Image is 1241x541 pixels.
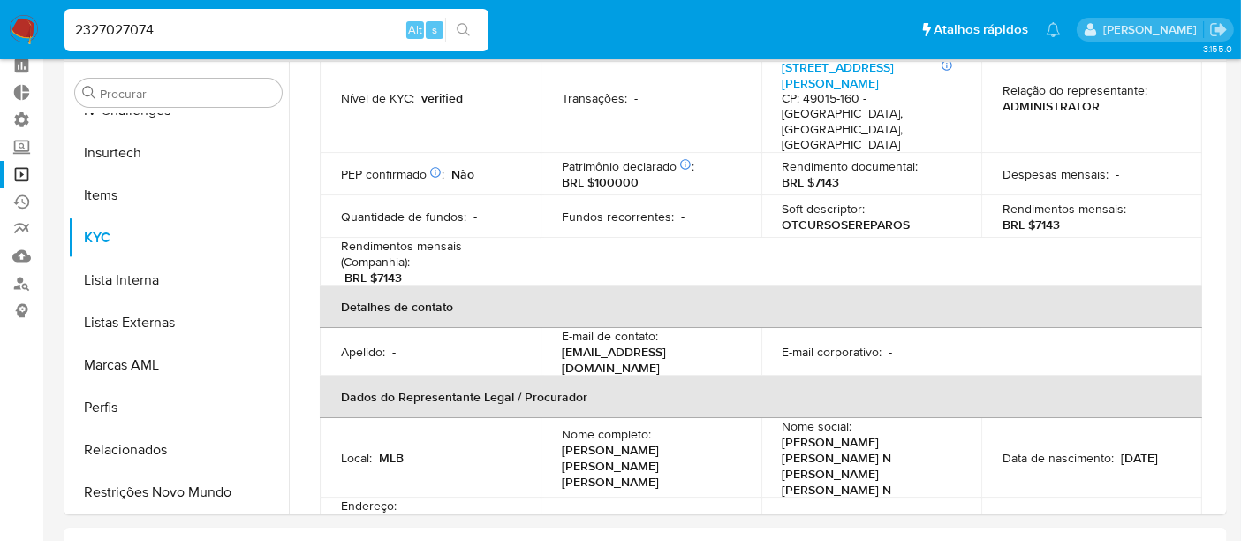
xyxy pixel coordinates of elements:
p: Relação do representante : [1003,82,1147,98]
p: Rendimentos mensais : [1003,201,1126,217]
p: - [392,344,396,360]
p: BRL $100000 [562,174,639,190]
p: Nível de KYC : [341,90,414,106]
button: Procurar [82,86,96,100]
p: Quantidade de fundos : [341,209,466,225]
p: Soft descriptor : [783,201,866,217]
a: Sair [1209,20,1228,39]
p: BRL $7143 [1003,217,1060,232]
p: BRL $7143 [344,270,402,286]
p: Local : [341,450,372,466]
p: Rendimentos mensais (Companhia) : [341,238,519,270]
a: [STREET_ADDRESS][PERSON_NAME] [783,58,895,92]
th: Dados do Representante Legal / Procurador [320,376,1202,418]
p: Rendimento documental : [783,158,919,174]
p: Transações : [562,90,627,106]
p: PEP confirmado : [341,166,444,182]
p: Nome social : [783,418,852,434]
button: Marcas AML [68,344,289,386]
p: OTCURSOSEREPAROS [783,217,911,232]
p: BRL $7143 [783,174,840,190]
p: - [889,344,893,360]
p: MLB [379,450,404,466]
p: Data de nascimento : [1003,450,1114,466]
span: s [432,21,437,38]
p: Fundos recorrentes : [562,209,674,225]
h4: CP: 49015-160 - [GEOGRAPHIC_DATA], [GEOGRAPHIC_DATA], [GEOGRAPHIC_DATA] [783,91,954,153]
p: ADMINISTRATOR [1003,98,1100,114]
p: Patrimônio declarado : [562,158,694,174]
p: Endereço : [341,498,397,514]
button: Restrições Novo Mundo [68,471,289,514]
button: Perfis [68,386,289,429]
p: - [634,90,638,106]
p: [PERSON_NAME] [PERSON_NAME] N [PERSON_NAME] [PERSON_NAME] N [783,434,954,498]
p: [EMAIL_ADDRESS][DOMAIN_NAME] [562,344,733,376]
p: Despesas mensais : [1003,166,1109,182]
button: Listas Externas [68,301,289,344]
span: Atalhos rápidos [934,20,1028,39]
button: search-icon [445,18,481,42]
p: - [681,209,685,225]
p: [DATE] [1121,450,1158,466]
p: verified [421,90,463,106]
button: Insurtech [68,132,289,174]
p: E-mail de contato : [562,328,658,344]
p: - [473,209,477,225]
input: Pesquise usuários ou casos... [64,19,488,42]
p: Apelido : [341,344,385,360]
span: Alt [408,21,422,38]
p: - [1116,166,1119,182]
p: Nome completo : [562,426,651,442]
p: Não [451,166,474,182]
button: Lista Interna [68,259,289,301]
th: Detalhes de contato [320,286,1202,328]
span: 3.155.0 [1203,42,1232,56]
p: E-mail corporativo : [783,344,882,360]
input: Procurar [100,86,275,102]
p: [PERSON_NAME] [PERSON_NAME] [PERSON_NAME] [562,442,733,490]
button: Items [68,174,289,217]
a: Notificações [1046,22,1061,37]
button: KYC [68,217,289,259]
p: alexandra.macedo@mercadolivre.com [1103,21,1203,38]
button: Relacionados [68,429,289,471]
